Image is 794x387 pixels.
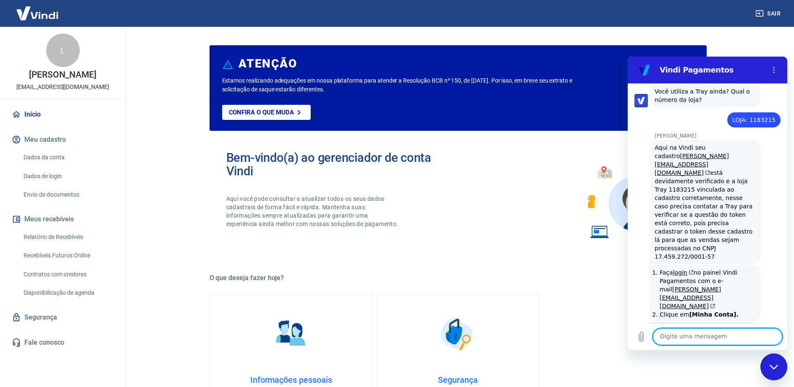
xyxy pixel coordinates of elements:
[46,34,80,67] div: L
[20,186,115,203] a: Envio de documentos
[628,57,787,350] iframe: Janela de mensagens
[10,105,115,124] a: Início
[226,195,400,228] p: Aqui você pode consultar e atualizar todos os seus dados cadastrais de forma fácil e rápida. Mant...
[10,0,65,26] img: Vindi
[229,109,294,116] p: Confira o que muda
[580,151,690,244] img: Imagem de um avatar masculino com diversos icones exemplificando as funcionalidades do gerenciado...
[10,308,115,327] a: Segurança
[10,130,115,149] button: Meu cadastro
[223,375,359,385] h4: Informações pessoais
[22,266,133,327] a: Imagem compartilhada. Se necessário, peça mais contexto ao seu agente. A abertura é feita em uma ...
[20,229,115,246] a: Relatório de Recebíveis
[238,60,297,68] h6: ATENÇÃO
[222,76,600,94] p: Estamos realizando adequações em nossa plataforma para atender a Resolução BCB nº 150, de [DATE]....
[760,353,787,380] iframe: Botão para abrir a janela de mensagens, conversa em andamento
[20,168,115,185] a: Dados de login
[390,375,526,385] h4: Segurança
[210,274,707,282] h5: O que deseja fazer hoje?
[10,210,115,229] button: Meus recebíveis
[10,333,115,352] a: Fale conosco
[29,70,96,79] p: [PERSON_NAME]
[20,149,115,166] a: Dados da conta
[20,247,115,264] a: Recebíveis Futuros Online
[5,272,22,288] button: Carregar arquivo
[226,151,458,178] h2: Bem-vindo(a) ao gerenciador de conta Vindi
[22,266,133,327] img: image.png
[20,266,115,283] a: Contratos com credores
[754,6,784,21] button: Sair
[437,313,479,355] img: Segurança
[20,284,115,301] a: Disponibilização de agenda
[16,83,109,91] p: [EMAIL_ADDRESS][DOMAIN_NAME]
[270,313,312,355] img: Informações pessoais
[222,105,311,120] a: Confira o que muda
